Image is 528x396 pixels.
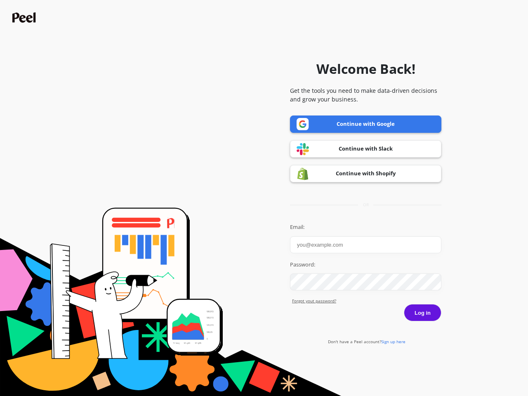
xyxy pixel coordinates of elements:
[297,118,309,130] img: Google logo
[290,261,441,269] label: Password:
[290,223,441,231] label: Email:
[12,12,38,23] img: Peel
[328,339,405,344] a: Don't have a Peel account?Sign up here
[297,143,309,156] img: Slack logo
[290,115,441,133] a: Continue with Google
[290,236,441,253] input: you@example.com
[290,165,441,182] a: Continue with Shopify
[290,86,441,104] p: Get the tools you need to make data-driven decisions and grow your business.
[290,202,441,208] div: or
[297,167,309,180] img: Shopify logo
[290,140,441,158] a: Continue with Slack
[381,339,405,344] span: Sign up here
[292,298,441,304] a: Forgot yout password?
[316,59,415,79] h1: Welcome Back!
[404,304,441,321] button: Log in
